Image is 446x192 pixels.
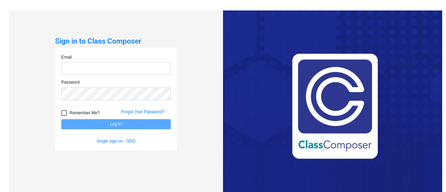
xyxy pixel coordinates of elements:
[97,139,135,144] a: Single sign on - SSO
[70,109,100,117] span: Remember Me?
[55,37,177,46] h3: Sign in to Class Composer
[61,54,72,60] label: Email
[61,79,80,85] label: Password
[61,119,171,129] button: Log In
[121,109,165,114] a: Forgot Your Password?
